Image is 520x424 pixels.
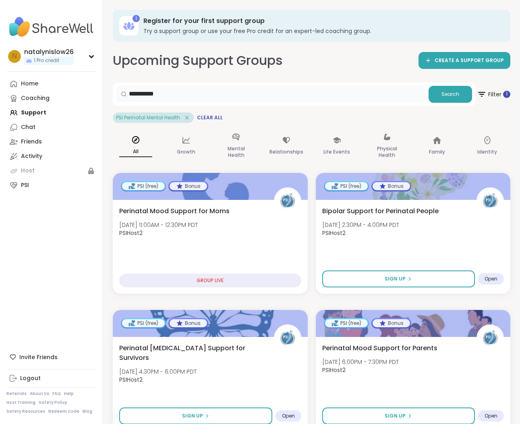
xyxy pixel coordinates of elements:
span: Bipolar Support for Perinatal People [322,206,439,216]
div: PSI (free) [325,319,368,327]
span: Open [485,276,497,282]
span: Sign Up [385,275,406,283]
b: PSIHost2 [119,376,143,384]
span: Clear All [197,114,223,121]
p: Identity [477,147,497,157]
span: 1 [506,91,508,98]
div: Coaching [21,94,50,102]
div: Chat [21,123,35,131]
span: Open [485,413,497,419]
span: [DATE] 4:30PM - 6:00PM PDT [119,368,197,376]
h3: Register for your first support group [143,17,499,25]
a: Host [6,164,96,178]
a: Safety Policy [39,400,67,405]
span: Sign Up [182,412,203,420]
b: PSIHost2 [119,229,143,237]
span: Open [282,413,295,419]
a: Help [64,391,74,397]
a: Referrals [6,391,27,397]
p: Relationships [269,147,303,157]
span: [DATE] 11:00AM - 12:30PM PDT [119,221,198,229]
p: Family [429,147,445,157]
span: Perinatal Mood Support for Parents [322,343,437,353]
a: FAQ [52,391,61,397]
img: PSIHost2 [478,326,503,351]
span: CREATE A SUPPORT GROUP [435,57,504,64]
a: Blog [83,409,92,414]
div: Activity [21,152,42,160]
span: PSI Perinatal Mental Health [116,114,180,121]
div: PSI (free) [122,319,165,327]
span: Search [441,91,459,98]
span: Perinatal [MEDICAL_DATA] Support for Survivors [119,343,265,363]
a: About Us [30,391,49,397]
a: Redeem Code [48,409,79,414]
div: GROUP LIVE [119,274,301,287]
div: Bonus [373,319,410,327]
button: Sign Up [322,270,475,287]
span: n [12,51,17,62]
a: Activity [6,149,96,164]
img: ShareWell Nav Logo [6,13,96,41]
div: Bonus [170,182,207,190]
button: Filter 1 [477,83,510,106]
p: Mental Health [220,144,253,160]
img: PSIHost2 [275,189,300,214]
span: Filter [477,85,510,104]
span: 1 Pro credit [34,57,59,64]
div: Host [21,167,35,175]
a: CREATE A SUPPORT GROUP [418,52,510,69]
h2: Upcoming Support Groups [113,52,283,70]
div: 1 [133,15,140,22]
a: Home [6,77,96,91]
p: Life Events [323,147,350,157]
div: PSI (free) [325,182,368,190]
div: Invite Friends [6,350,96,364]
a: Logout [6,371,96,386]
b: PSIHost2 [322,366,346,374]
a: Friends [6,135,96,149]
a: Coaching [6,91,96,106]
p: Growth [177,147,195,157]
p: Physical Health [371,144,404,160]
div: Bonus [170,319,207,327]
h3: Try a support group or use your free Pro credit for an expert-led coaching group. [143,27,499,35]
div: Bonus [373,182,410,190]
span: Sign Up [385,412,406,420]
div: Friends [21,138,42,146]
div: Home [21,80,38,88]
span: [DATE] 2:30PM - 4:00PM PDT [322,221,399,229]
div: PSI (free) [122,182,165,190]
img: PSIHost2 [478,189,503,214]
div: natalynislow26 [24,48,74,56]
span: Perinatal Mood Support for Moms [119,206,230,216]
b: PSIHost2 [322,229,346,237]
p: All [119,147,152,157]
button: Search [429,86,472,103]
div: PSI [21,181,29,189]
img: PSIHost2 [275,326,300,351]
a: Host Training [6,400,35,405]
a: Safety Resources [6,409,45,414]
a: PSI [6,178,96,193]
span: [DATE] 6:00PM - 7:30PM PDT [322,358,399,366]
a: Chat [6,120,96,135]
div: Logout [20,374,41,382]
